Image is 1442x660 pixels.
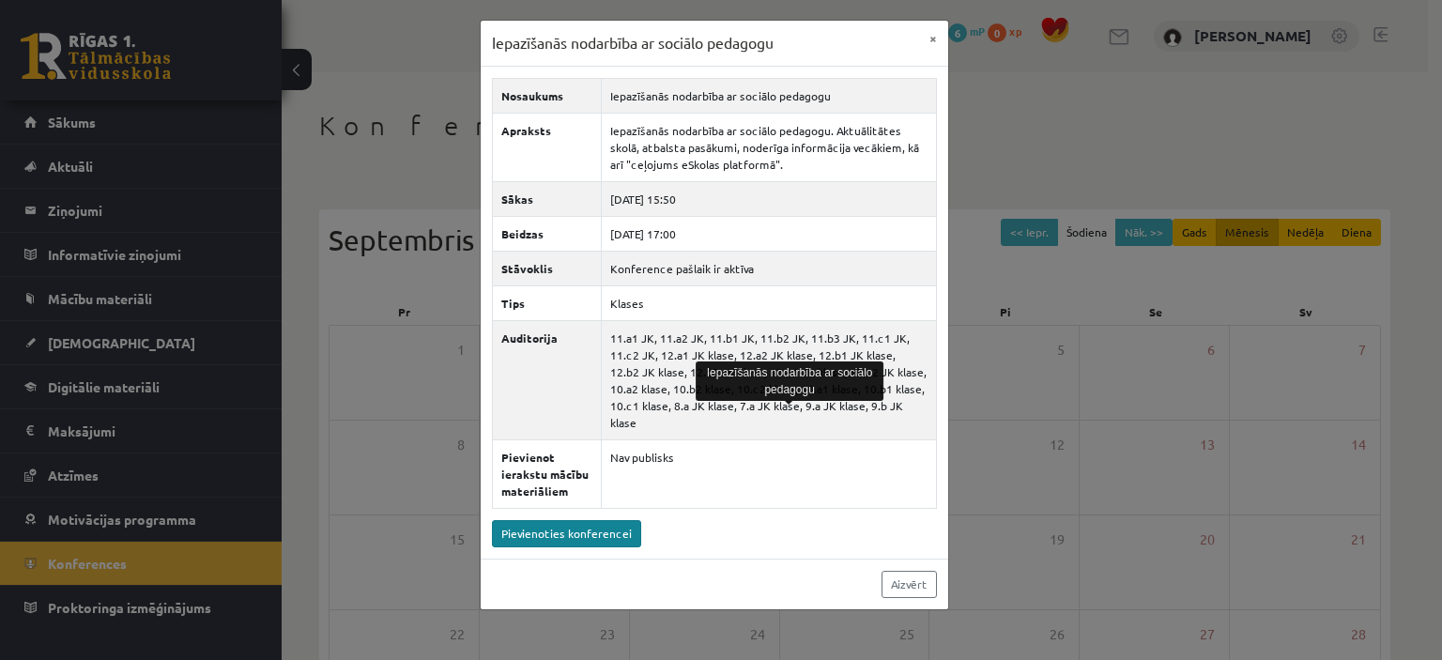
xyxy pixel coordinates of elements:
td: [DATE] 15:50 [601,181,936,216]
h3: Iepazīšanās nodarbība ar sociālo pedagogu [492,32,774,54]
th: Stāvoklis [492,251,601,285]
td: [DATE] 17:00 [601,216,936,251]
th: Apraksts [492,113,601,181]
div: Iepazīšanās nodarbība ar sociālo pedagogu [696,361,883,401]
td: Klases [601,285,936,320]
td: Konference pašlaik ir aktīva [601,251,936,285]
a: Aizvērt [882,571,937,598]
th: Beidzas [492,216,601,251]
td: Iepazīšanās nodarbība ar sociālo pedagogu. Aktuālitātes skolā, atbalsta pasākumi, noderīga inform... [601,113,936,181]
td: 11.a1 JK, 11.a2 JK, 11.b1 JK, 11.b2 JK, 11.b3 JK, 11.c1 JK, 11.c2 JK, 12.a1 JK klase, 12.a2 JK kl... [601,320,936,439]
th: Pievienot ierakstu mācību materiāliem [492,439,601,508]
th: Sākas [492,181,601,216]
td: Nav publisks [601,439,936,508]
th: Nosaukums [492,78,601,113]
td: Iepazīšanās nodarbība ar sociālo pedagogu [601,78,936,113]
th: Auditorija [492,320,601,439]
button: × [918,21,948,56]
a: Pievienoties konferencei [492,520,641,547]
th: Tips [492,285,601,320]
